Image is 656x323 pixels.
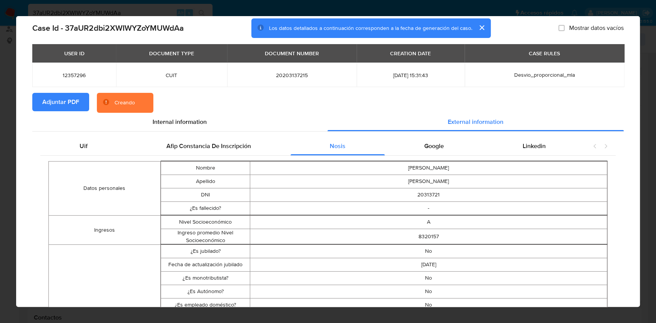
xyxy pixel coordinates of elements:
[161,258,250,272] td: Fecha de actualización jubilado
[161,188,250,202] td: DNI
[448,117,503,126] span: External information
[558,25,565,31] input: Mostrar datos vacíos
[250,258,607,272] td: [DATE]
[161,298,250,312] td: ¿Es empleado doméstico?
[42,72,107,79] span: 12357296
[40,137,585,155] div: Detailed external info
[161,161,250,175] td: Nombre
[115,99,135,107] div: Creando
[330,142,345,150] span: Nosis
[250,216,607,229] td: A
[161,272,250,285] td: ¿Es monotributista?
[250,285,607,298] td: No
[514,71,575,79] span: Desvio_proporcional_mla
[161,175,250,188] td: Apellido
[161,216,250,229] td: Nivel Socioeconómico
[472,18,491,37] button: cerrar
[250,161,607,175] td: [PERSON_NAME]
[16,16,640,307] div: closure-recommendation-modal
[524,47,565,60] div: CASE RULES
[250,175,607,188] td: [PERSON_NAME]
[260,47,324,60] div: DOCUMENT NUMBER
[153,117,207,126] span: Internal information
[236,72,347,79] span: 20203137215
[80,142,88,150] span: Uif
[250,245,607,258] td: No
[250,229,607,244] td: 8320157
[60,47,89,60] div: USER ID
[385,47,435,60] div: CREATION DATE
[161,202,250,215] td: ¿Es fallecido?
[523,142,546,150] span: Linkedin
[250,298,607,312] td: No
[42,94,79,110] span: Adjuntar PDF
[161,245,250,258] td: ¿Es jubilado?
[569,24,624,32] span: Mostrar datos vacíos
[32,113,624,131] div: Detailed info
[125,72,218,79] span: CUIT
[49,216,161,245] td: Ingresos
[49,161,161,216] td: Datos personales
[269,24,472,32] span: Los datos detallados a continuación corresponden a la fecha de generación del caso.
[32,93,89,111] button: Adjuntar PDF
[32,23,184,33] h2: Case Id - 37aUR2dbi2XWIWYZoYMUWdAa
[250,202,607,215] td: -
[161,229,250,244] td: Ingreso promedio Nivel Socioeconómico
[161,285,250,298] td: ¿Es Autónomo?
[424,142,444,150] span: Google
[166,142,251,150] span: Afip Constancia De Inscripción
[366,72,455,79] span: [DATE] 15:31:43
[250,272,607,285] td: No
[144,47,199,60] div: DOCUMENT TYPE
[250,188,607,202] td: 20313721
